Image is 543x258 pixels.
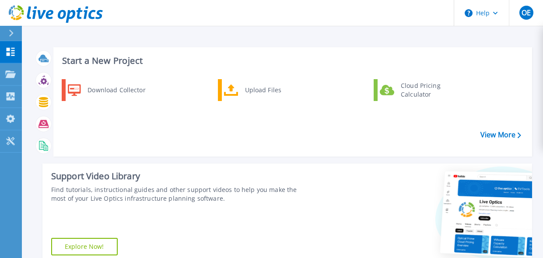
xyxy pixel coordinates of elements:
h3: Start a New Project [62,56,521,66]
div: Cloud Pricing Calculator [396,81,461,99]
a: View More [480,131,521,139]
a: Cloud Pricing Calculator [374,79,463,101]
a: Upload Files [218,79,308,101]
div: Upload Files [241,81,305,99]
div: Find tutorials, instructional guides and other support videos to help you make the most of your L... [51,185,305,203]
span: OE [522,9,531,16]
div: Download Collector [83,81,149,99]
a: Download Collector [62,79,151,101]
div: Support Video Library [51,171,305,182]
a: Explore Now! [51,238,118,255]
